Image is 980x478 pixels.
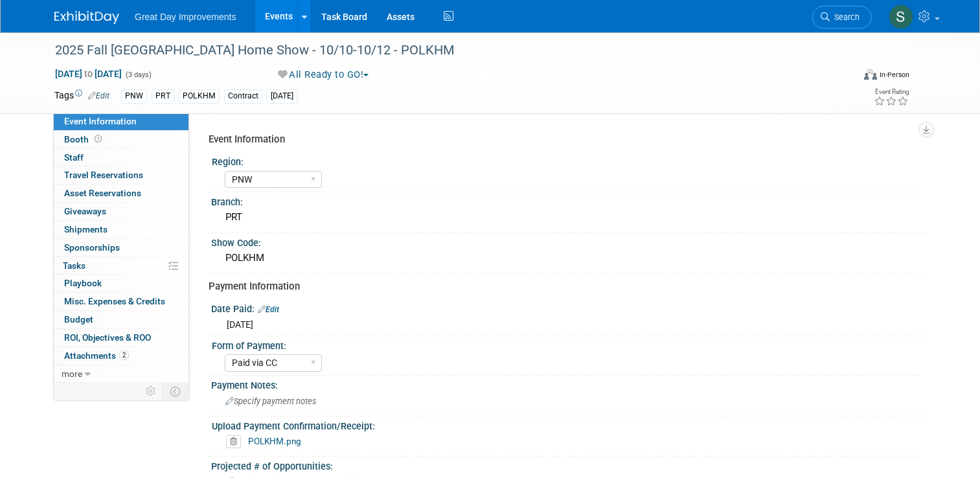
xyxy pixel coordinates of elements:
[64,188,141,198] span: Asset Reservations
[879,70,909,80] div: In-Person
[54,89,109,104] td: Tags
[226,437,246,446] a: Delete attachment?
[54,185,188,202] a: Asset Reservations
[812,6,872,28] a: Search
[51,39,837,62] div: 2025 Fall [GEOGRAPHIC_DATA] Home Show - 10/10-10/12 - POLKHM
[54,68,122,80] span: [DATE] [DATE]
[82,69,95,79] span: to
[224,89,262,103] div: Contract
[64,152,84,163] span: Staff
[64,350,129,361] span: Attachments
[211,376,926,392] div: Payment Notes:
[54,166,188,184] a: Travel Reservations
[221,207,916,227] div: PRT
[212,336,920,352] div: Form of Payment:
[54,329,188,347] a: ROI, Objectives & ROO
[864,69,877,80] img: Format-Inperson.png
[54,311,188,328] a: Budget
[64,134,104,144] span: Booth
[54,113,188,130] a: Event Information
[64,314,93,324] span: Budget
[830,12,860,22] span: Search
[135,12,236,22] span: Great Day Improvements
[211,457,926,473] div: Projected # of Opportunities:
[92,134,104,144] span: Booth not reserved yet
[163,383,189,400] td: Toggle Event Tabs
[54,149,188,166] a: Staff
[54,11,119,24] img: ExhibitDay
[63,260,85,271] span: Tasks
[783,67,909,87] div: Event Format
[212,152,920,168] div: Region:
[211,233,926,249] div: Show Code:
[64,116,137,126] span: Event Information
[64,242,120,253] span: Sponsorships
[64,170,143,180] span: Travel Reservations
[119,350,129,360] span: 2
[248,436,301,446] a: POLKHM.png
[225,396,316,406] span: Specify payment notes
[54,203,188,220] a: Giveaways
[209,133,916,146] div: Event Information
[209,280,916,293] div: Payment Information
[121,89,147,103] div: PNW
[889,5,913,29] img: Sha'Nautica Sales
[64,332,151,343] span: ROI, Objectives & ROO
[54,293,188,310] a: Misc. Expenses & Credits
[211,192,926,209] div: Branch:
[54,131,188,148] a: Booth
[54,365,188,383] a: more
[54,275,188,292] a: Playbook
[874,89,909,95] div: Event Rating
[62,369,82,379] span: more
[64,206,106,216] span: Giveaways
[152,89,174,103] div: PRT
[64,296,165,306] span: Misc. Expenses & Credits
[88,91,109,100] a: Edit
[54,347,188,365] a: Attachments2
[140,383,163,400] td: Personalize Event Tab Strip
[54,257,188,275] a: Tasks
[64,278,102,288] span: Playbook
[221,248,916,268] div: POLKHM
[211,299,926,316] div: Date Paid:
[267,89,297,103] div: [DATE]
[64,224,108,234] span: Shipments
[54,239,188,256] a: Sponsorships
[212,416,920,433] div: Upload Payment Confirmation/Receipt:
[258,305,279,314] a: Edit
[179,89,220,103] div: POLKHM
[273,68,374,82] button: All Ready to GO!
[124,71,152,79] span: (3 days)
[227,319,253,330] span: [DATE]
[54,221,188,238] a: Shipments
